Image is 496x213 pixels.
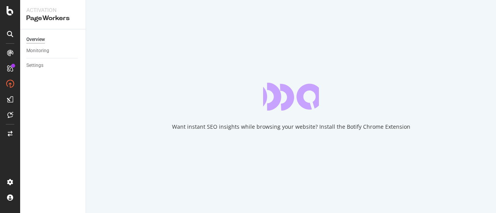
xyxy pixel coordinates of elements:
div: PageWorkers [26,14,79,23]
a: Settings [26,61,80,70]
div: Monitoring [26,47,49,55]
a: Monitoring [26,47,80,55]
div: animation [263,83,319,111]
div: Want instant SEO insights while browsing your website? Install the Botify Chrome Extension [172,123,410,131]
div: Settings [26,61,43,70]
div: Activation [26,6,79,14]
a: Overview [26,36,80,44]
div: Overview [26,36,45,44]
